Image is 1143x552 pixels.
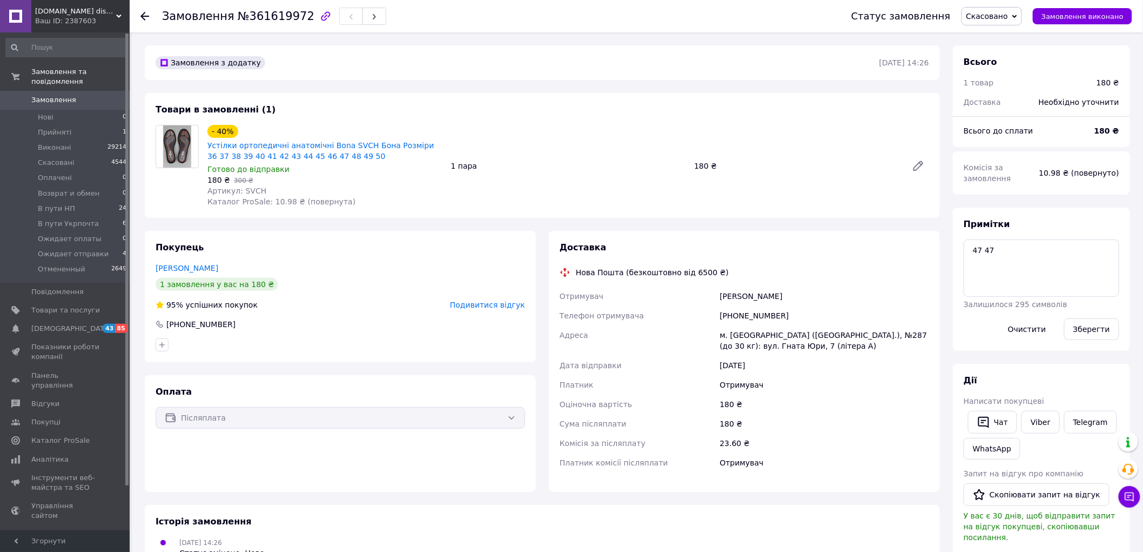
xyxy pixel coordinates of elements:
[1041,12,1124,21] span: Замовлення виконано
[207,197,355,206] span: Каталог ProSale: 10.98 ₴ (повернута)
[718,434,931,453] div: 23.60 ₴
[156,516,252,527] span: Історія замовлення
[560,311,644,320] span: Телефон отримувача
[31,501,100,521] span: Управління сайтом
[31,436,90,445] span: Каталог ProSale
[31,371,100,390] span: Панель управління
[115,324,127,333] span: 85
[38,189,99,198] span: Возврат и обмен
[1039,169,1119,177] span: 10.98 ₴ (повернуто)
[38,143,71,152] span: Виконані
[964,300,1067,309] span: Залишилося 295 символів
[156,387,192,397] span: Оплата
[450,301,525,309] span: Подивитися відгук
[38,219,99,229] span: В пути Укрпочта
[166,301,183,309] span: 95%
[718,395,931,414] div: 180 ₴
[964,375,977,385] span: Дії
[1033,8,1132,24] button: Замовлення виконано
[1021,411,1059,434] a: Viber
[111,264,126,274] span: 2649
[964,469,1084,478] span: Запит на відгук про компанію
[1119,486,1140,508] button: Чат з покупцем
[560,381,594,389] span: Платник
[35,6,116,16] span: SONICR.com.ua discounter "ТВІЙ ДЕНЬ"
[38,234,102,244] span: Ожидает оплаты
[123,112,126,122] span: 0
[964,511,1115,542] span: У вас є 30 днів, щоб відправити запит на відгук покупцеві, скопіювавши посилання.
[560,439,646,448] span: Комісія за післяплату
[964,240,1119,297] textarea: 47 47
[964,98,1001,107] span: Доставка
[964,163,1011,183] span: Комісія за замовлення
[207,187,266,195] span: Артикул: SVCH
[1064,318,1119,340] button: Зберегти
[964,78,994,87] span: 1 товар
[179,539,222,547] span: [DATE] 14:26
[234,177,253,184] span: 300 ₴
[999,318,1055,340] button: Очистити
[38,249,109,259] span: Ожидает отправки
[560,400,632,409] span: Оціночна вартість
[879,58,929,67] time: [DATE] 14:26
[560,242,607,252] span: Доставка
[718,453,931,473] div: Отримувач
[31,95,76,105] span: Замовлення
[31,287,84,297] span: Повідомлення
[964,57,997,67] span: Всього
[851,11,951,22] div: Статус замовлення
[966,12,1008,21] span: Скасовано
[238,10,314,23] span: №361619972
[123,128,126,137] span: 1
[207,176,230,184] span: 180 ₴
[156,104,276,115] span: Товари в замовленні (1)
[156,56,265,69] div: Замовлення з додатку
[111,158,126,168] span: 4544
[31,455,69,464] span: Аналітика
[38,128,71,137] span: Прийняті
[107,143,126,152] span: 29214
[718,325,931,356] div: м. [GEOGRAPHIC_DATA] ([GEOGRAPHIC_DATA].), №287 (до 30 кг): вул. Гната Юри, 7 (літера А)
[123,173,126,183] span: 0
[165,319,237,330] div: [PHONE_NUMBER]
[718,306,931,325] div: [PHONE_NUMBER]
[718,356,931,375] div: [DATE]
[31,473,100,493] span: Інструменти веб-майстра та SEO
[964,483,1110,506] button: Скопіювати запит на відгук
[1094,127,1119,135] b: 180 ₴
[968,411,1017,434] button: Чат
[38,204,75,214] span: В пути НП
[31,417,60,427] span: Покупці
[35,16,130,26] div: Ваш ID: 2387603
[31,399,59,409] span: Відгуки
[718,287,931,306] div: [PERSON_NAME]
[103,324,115,333] span: 43
[119,204,126,214] span: 24
[162,10,234,23] span: Замовлення
[207,165,290,174] span: Готово до відправки
[718,375,931,395] div: Отримувач
[560,361,622,370] span: Дата відправки
[964,219,1010,229] span: Примітки
[1064,411,1117,434] a: Telegram
[964,438,1020,460] a: WhatsApp
[38,112,53,122] span: Нові
[560,292,603,301] span: Отримувач
[123,219,126,229] span: 6
[207,141,434,161] a: Устілки ортопедичні анатомічні Bona SVCH Бона Розміри 36 37 38 39 40 41 42 43 44 45 46 47 48 49 50
[718,414,931,434] div: 180 ₴
[573,267,731,278] div: Нова Пошта (безкоштовно від 6500 ₴)
[907,155,929,177] a: Редагувати
[447,158,690,174] div: 1 пара
[163,125,192,168] img: Устілки ортопедичні анатомічні Bona SVCH Бона Розміри 36 37 38 39 40 41 42 43 44 45 46 47 48 49 50
[38,264,85,274] span: Отмененный
[156,278,278,291] div: 1 замовлення у вас на 180 ₴
[964,397,1044,405] span: Написати покупцеві
[38,158,75,168] span: Скасовані
[31,342,100,362] span: Показники роботи компанії
[156,242,204,252] span: Покупець
[31,324,111,334] span: [DEMOGRAPHIC_DATA]
[1032,90,1126,114] div: Необхідно уточнити
[690,158,903,174] div: 180 ₴
[560,420,627,428] span: Сума післяплати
